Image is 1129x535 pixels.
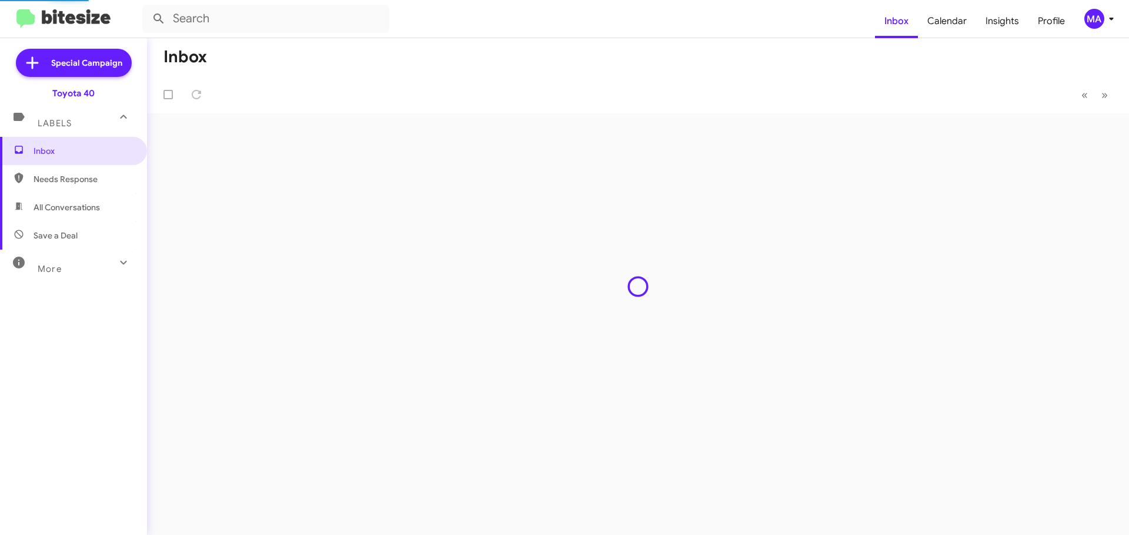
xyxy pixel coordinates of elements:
span: « [1081,88,1088,102]
span: » [1101,88,1108,102]
span: Save a Deal [34,230,78,241]
div: MA [1084,9,1104,29]
a: Insights [976,4,1028,38]
span: Inbox [34,145,133,157]
span: Needs Response [34,173,133,185]
a: Calendar [918,4,976,38]
span: Special Campaign [51,57,122,69]
a: Profile [1028,4,1074,38]
span: All Conversations [34,201,100,213]
input: Search [142,5,389,33]
a: Special Campaign [16,49,132,77]
span: More [38,264,62,274]
button: MA [1074,9,1116,29]
div: Toyota 40 [52,88,95,99]
button: Previous [1074,83,1095,107]
button: Next [1094,83,1115,107]
span: Labels [38,118,72,129]
h1: Inbox [163,48,207,66]
a: Inbox [875,4,918,38]
nav: Page navigation example [1075,83,1115,107]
